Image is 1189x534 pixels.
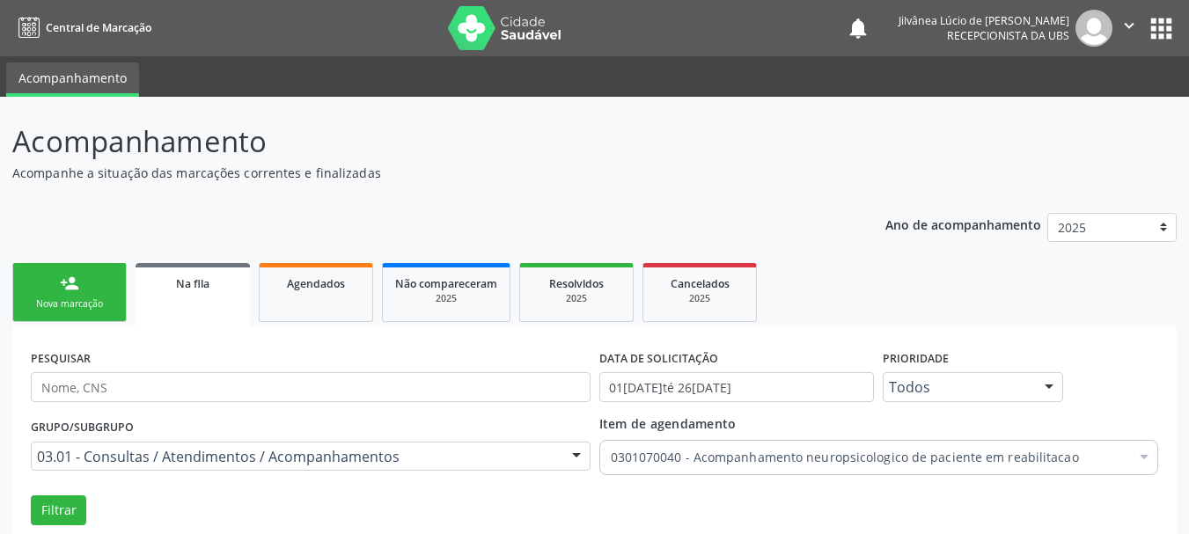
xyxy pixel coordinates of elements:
[6,62,139,97] a: Acompanhamento
[599,372,875,402] input: Selecione um intervalo
[611,449,1130,466] span: 0301070040 - Acompanhamento neuropsicologico de paciente em reabilitacao
[395,292,497,305] div: 2025
[1075,10,1112,47] img: img
[12,164,827,182] p: Acompanhe a situação das marcações correntes e finalizadas
[1119,16,1139,35] i: 
[1146,13,1177,44] button: apps
[532,292,620,305] div: 2025
[846,16,870,40] button: notifications
[899,13,1069,28] div: Jilvânea Lúcio de [PERSON_NAME]
[599,345,718,372] label: DATA DE SOLICITAÇÃO
[46,20,151,35] span: Central de Marcação
[395,276,497,291] span: Não compareceram
[287,276,345,291] span: Agendados
[31,372,591,402] input: Nome, CNS
[885,213,1041,235] p: Ano de acompanhamento
[12,120,827,164] p: Acompanhamento
[549,276,604,291] span: Resolvidos
[599,415,737,432] span: Item de agendamento
[12,13,151,42] a: Central de Marcação
[883,345,949,372] label: Prioridade
[176,276,209,291] span: Na fila
[26,297,114,311] div: Nova marcação
[31,345,91,372] label: PESQUISAR
[60,274,79,293] div: person_add
[947,28,1069,43] span: Recepcionista da UBS
[1112,10,1146,47] button: 
[889,378,1027,396] span: Todos
[37,448,554,465] span: 03.01 - Consultas / Atendimentos / Acompanhamentos
[671,276,730,291] span: Cancelados
[31,414,134,442] label: Grupo/Subgrupo
[656,292,744,305] div: 2025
